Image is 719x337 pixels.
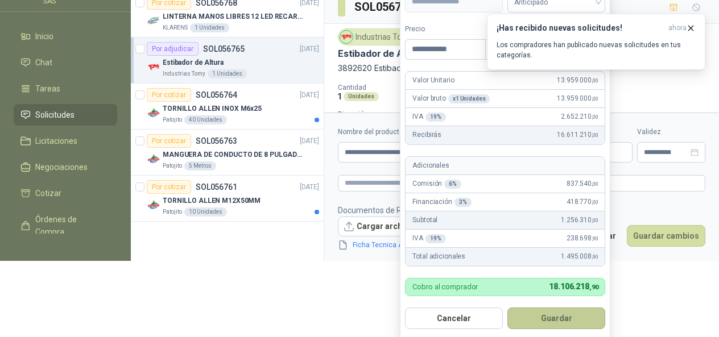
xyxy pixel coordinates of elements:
span: ,00 [592,217,598,223]
span: ,00 [592,181,598,187]
div: 10 Unidades [184,207,227,217]
span: 18.106.218 [549,282,598,291]
div: 19 % [425,234,446,243]
a: Tareas [14,78,117,99]
a: Chat [14,52,117,73]
p: Patojito [163,115,182,124]
span: ,00 [592,95,598,102]
span: Inicio [35,30,53,43]
div: 19 % [425,113,446,122]
a: Solicitudes [14,104,117,126]
p: Industrias Tomy [163,69,205,78]
h3: ¡Has recibido nuevas solicitudes! [497,23,664,33]
p: SOL056765 [203,45,245,53]
div: Por cotizar [147,180,191,194]
p: Estibador de Altura [163,57,224,68]
p: LINTERNA MANOS LIBRES 12 LED RECARGALE [163,11,304,22]
span: 13.959.000 [557,75,598,86]
p: Documentos de Referencia [338,204,524,217]
p: Comisión [412,178,461,189]
label: Precio [405,24,485,35]
div: 6 % [444,180,461,189]
div: 1 Unidades [208,69,247,78]
p: Patojito [163,207,182,217]
p: Estibador de Altura [338,48,424,60]
img: Company Logo [147,198,160,212]
a: Inicio [14,26,117,47]
p: Recibirás [412,130,441,140]
p: IVA [412,111,445,122]
div: Por adjudicar [147,42,199,56]
span: Chat [35,56,52,69]
div: Industrias Tomy [338,28,418,45]
p: KLARENS [163,23,188,32]
a: Por cotizarSOL056763[DATE] Company LogoMANGUERA DE CONDUCTO DE 8 PULGADAS DE ALAMBRE DE ACERO PUP... [131,130,324,176]
span: Cotizar [35,187,61,199]
p: 3892620 Estibador de Altura 1500KG 3.3 MT Semi Eléctrico HuLift [338,62,705,74]
img: Company Logo [340,31,353,43]
a: Cotizar [14,182,117,204]
span: 418.770 [567,197,598,207]
span: 16.611.210 [557,130,598,140]
div: Por cotizar [147,88,191,102]
img: Company Logo [147,60,160,74]
p: Financiación [412,197,471,207]
span: ,90 [589,284,598,291]
p: Adicionales [412,160,449,171]
a: Licitaciones [14,130,117,152]
span: Tareas [35,82,60,95]
p: Valor Unitario [412,75,454,86]
span: ,90 [592,253,598,260]
a: Negociaciones [14,156,117,178]
p: IVA [412,233,445,244]
label: Validez [637,127,705,138]
p: SOL056761 [196,183,237,191]
p: TORNILLO ALLEN M12X50MM [163,195,261,206]
p: MANGUERA DE CONDUCTO DE 8 PULGADAS DE ALAMBRE DE ACERO PU [163,149,304,160]
img: Company Logo [147,14,160,28]
div: 1 Unidades [190,23,229,32]
a: Órdenes de Compra [14,209,117,243]
a: Por adjudicarSOL056765[DATE] Company LogoEstibador de AlturaIndustrias Tomy1 Unidades [131,38,324,84]
button: ¡Has recibido nuevas solicitudes!ahora Los compradores han publicado nuevas solicitudes en tus ca... [487,14,705,70]
span: ,00 [592,132,598,138]
p: [DATE] [300,90,319,101]
p: Los compradores han publicado nuevas solicitudes en tus categorías. [497,40,696,60]
img: Company Logo [147,106,160,120]
p: SOL056764 [196,91,237,99]
span: ,00 [592,199,598,205]
p: [DATE] [300,182,319,193]
button: Guardar cambios [627,225,705,247]
div: 5 Metros [184,161,216,170]
p: Subtotal [412,215,437,226]
div: 40 Unidades [184,115,227,124]
p: Valor bruto [412,93,490,104]
p: 1 [338,91,341,101]
p: Patojito [163,161,182,170]
span: Licitaciones [35,135,77,147]
span: 13.959.000 [557,93,598,104]
p: Dirección [338,110,448,118]
span: 1.256.310 [561,215,598,226]
div: x 1 Unidades [448,94,490,103]
p: SOL056763 [196,137,237,145]
button: Cancelar [405,307,503,329]
button: Guardar [507,307,605,329]
p: Total adicionales [412,251,465,262]
span: 837.540 [567,178,598,189]
p: Cantidad [338,84,466,91]
p: TORNILLO ALLEN INOX M6x25 [163,103,262,114]
span: Órdenes de Compra [35,213,106,238]
span: ahora [668,23,687,33]
span: 2.652.210 [561,111,598,122]
p: Cobro al comprador [412,283,478,290]
img: Company Logo [147,152,160,166]
div: 3 % [454,198,472,207]
button: Cargar archivo [338,217,420,237]
a: Por cotizarSOL056761[DATE] Company LogoTORNILLO ALLEN M12X50MMPatojito10 Unidades [131,176,324,222]
span: 1.495.008 [561,251,598,262]
span: Solicitudes [35,109,75,121]
span: ,00 [592,77,598,84]
p: [DATE] [300,136,319,147]
label: Nombre del producto [338,127,470,138]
